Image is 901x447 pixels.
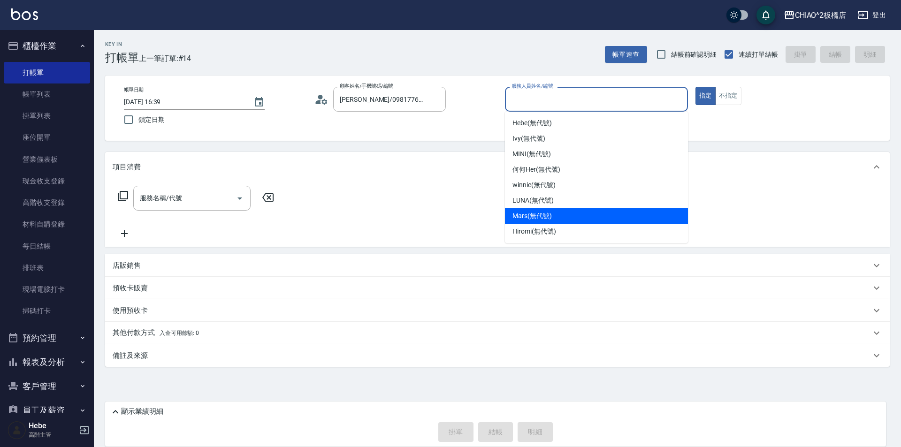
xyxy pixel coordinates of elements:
img: Logo [11,8,38,20]
p: 其他付款方式 [113,328,199,338]
a: 掛單列表 [4,105,90,127]
label: 顧客姓名/手機號碼/編號 [340,83,393,90]
span: Hebe (無代號) [512,118,552,128]
a: 現金收支登錄 [4,170,90,192]
span: 結帳前確認明細 [671,50,717,60]
label: 帳單日期 [124,86,144,93]
span: Ivy (無代號) [512,134,545,144]
div: 其他付款方式入金可用餘額: 0 [105,322,890,344]
button: Choose date, selected date is 2025-09-13 [248,91,270,114]
button: 登出 [854,7,890,24]
a: 打帳單 [4,62,90,83]
button: 預約管理 [4,326,90,350]
button: save [756,6,775,24]
a: 材料自購登錄 [4,213,90,235]
a: 帳單列表 [4,83,90,105]
p: 顯示業績明細 [121,407,163,417]
button: CHIAO^2板橋店 [780,6,850,25]
h2: Key In [105,41,139,47]
label: 服務人員姓名/編號 [512,83,553,90]
a: 排班表 [4,257,90,279]
button: Open [232,191,247,206]
span: 入金可用餘額: 0 [160,330,199,336]
input: YYYY/MM/DD hh:mm [124,94,244,110]
button: 不指定 [715,87,741,105]
button: 客戶管理 [4,374,90,399]
span: winnie (無代號) [512,180,555,190]
span: Mars (無代號) [512,211,552,221]
span: MINI (無代號) [512,149,551,159]
p: 使用預收卡 [113,306,148,316]
a: 座位開單 [4,127,90,148]
p: 預收卡販賣 [113,283,148,293]
span: 何何Her (無代號) [512,165,560,174]
div: CHIAO^2板橋店 [795,9,847,21]
a: 現場電腦打卡 [4,279,90,300]
a: 高階收支登錄 [4,192,90,213]
a: 掃碼打卡 [4,300,90,322]
span: LUNA (無代號) [512,196,554,205]
p: 店販銷售 [113,261,141,271]
div: 使用預收卡 [105,299,890,322]
p: 備註及來源 [113,351,148,361]
span: 連續打單結帳 [739,50,778,60]
button: 櫃檯作業 [4,34,90,58]
div: 備註及來源 [105,344,890,367]
span: Hiromi (無代號) [512,227,556,236]
h3: 打帳單 [105,51,139,64]
button: 報表及分析 [4,350,90,374]
h5: Hebe [29,421,76,431]
img: Person [8,421,26,439]
p: 項目消費 [113,162,141,172]
button: 帳單速查 [605,46,647,63]
div: 預收卡販賣 [105,277,890,299]
p: 高階主管 [29,431,76,439]
button: 員工及薪資 [4,398,90,423]
div: 店販銷售 [105,254,890,277]
div: 項目消費 [105,152,890,182]
span: 鎖定日期 [138,115,165,125]
button: 指定 [695,87,716,105]
span: 上一筆訂單:#14 [139,53,191,64]
a: 營業儀表板 [4,149,90,170]
a: 每日結帳 [4,235,90,257]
